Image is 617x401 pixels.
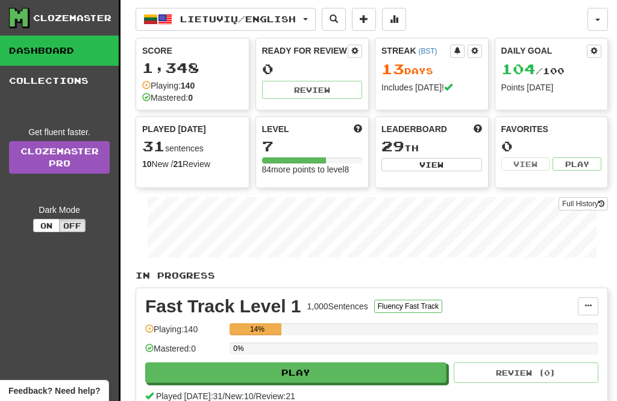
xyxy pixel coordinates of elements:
[559,197,608,210] button: Full History
[142,123,206,135] span: Played [DATE]
[145,323,224,343] div: Playing: 140
[254,391,256,401] span: /
[501,66,565,76] span: / 100
[262,139,363,154] div: 7
[501,45,587,58] div: Daily Goal
[142,158,243,170] div: New / Review
[142,159,152,169] strong: 10
[233,323,281,335] div: 14%
[501,157,550,171] button: View
[222,391,225,401] span: /
[262,123,289,135] span: Level
[145,362,446,383] button: Play
[142,139,243,154] div: sentences
[354,123,362,135] span: Score more points to level up
[142,60,243,75] div: 1,348
[262,81,363,99] button: Review
[382,8,406,31] button: More stats
[262,62,363,77] div: 0
[381,158,482,171] button: View
[381,123,447,135] span: Leaderboard
[307,300,368,312] div: 1,000 Sentences
[381,81,482,93] div: Includes [DATE]!
[173,159,183,169] strong: 21
[9,141,110,174] a: ClozemasterPro
[374,300,442,313] button: Fluency Fast Track
[322,8,346,31] button: Search sentences
[381,60,404,77] span: 13
[136,270,608,282] p: In Progress
[142,80,195,92] div: Playing:
[501,123,602,135] div: Favorites
[8,385,100,397] span: Open feedback widget
[142,45,243,57] div: Score
[501,60,536,77] span: 104
[225,391,253,401] span: New: 10
[33,12,111,24] div: Clozemaster
[381,45,450,57] div: Streak
[142,137,165,154] span: 31
[553,157,601,171] button: Play
[381,139,482,154] div: th
[381,137,404,154] span: 29
[255,391,295,401] span: Review: 21
[181,81,195,90] strong: 140
[188,93,193,103] strong: 0
[145,297,301,315] div: Fast Track Level 1
[136,8,316,31] button: Lietuvių/English
[418,47,437,55] a: (BST)
[501,139,602,154] div: 0
[501,81,602,93] div: Points [DATE]
[145,343,224,362] div: Mastered: 0
[59,219,86,232] button: Off
[156,391,222,401] span: Played [DATE]: 31
[142,92,193,104] div: Mastered:
[262,163,363,175] div: 84 more points to level 8
[33,219,60,232] button: On
[454,362,598,383] button: Review (0)
[262,45,348,57] div: Ready for Review
[180,14,296,24] span: Lietuvių / English
[381,62,482,77] div: Day s
[474,123,482,135] span: This week in points, UTC
[352,8,376,31] button: Add sentence to collection
[9,126,110,138] div: Get fluent faster.
[9,204,110,216] div: Dark Mode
